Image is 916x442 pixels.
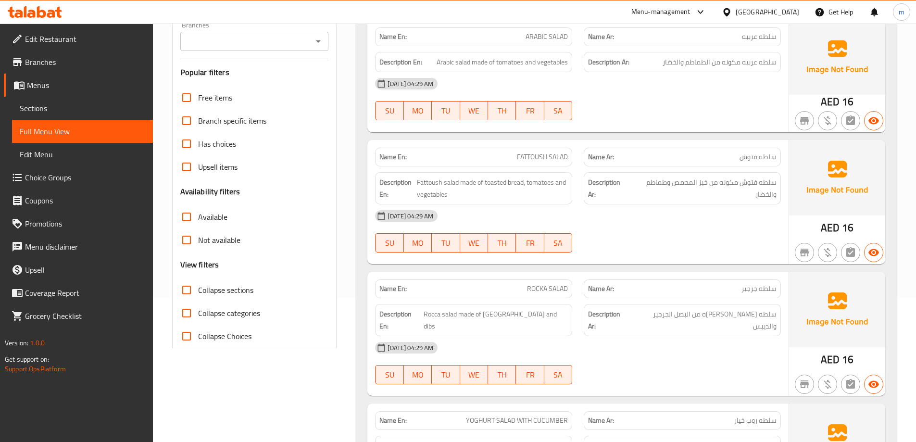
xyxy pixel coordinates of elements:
span: Coupons [25,195,145,206]
span: WE [464,236,484,250]
button: TU [432,365,460,384]
button: SA [544,101,572,120]
span: سلطه جرجير [741,284,777,294]
span: Collapse sections [198,284,253,296]
button: SU [375,233,403,253]
button: TH [488,101,516,120]
span: Arabic salad made of tomatoes and vegetables [437,56,568,68]
button: SU [375,101,403,120]
strong: Name Ar: [588,32,614,42]
a: Choice Groups [4,166,153,189]
a: Coupons [4,189,153,212]
button: SU [375,365,403,384]
strong: Name En: [379,284,407,294]
span: Upsell [25,264,145,276]
span: FR [520,104,540,118]
span: Has choices [198,138,236,150]
span: [DATE] 04:29 AM [384,343,437,353]
button: FR [516,101,544,120]
span: AED [821,350,840,369]
span: Full Menu View [20,126,145,137]
a: Edit Restaurant [4,27,153,51]
span: FATTOUSH SALAD [517,152,568,162]
span: Menus [27,79,145,91]
span: m [899,7,904,17]
span: Get support on: [5,353,49,366]
span: TH [492,368,512,382]
strong: Description Ar: [588,56,629,68]
span: WE [464,104,484,118]
span: SA [548,104,568,118]
span: Branches [25,56,145,68]
span: Grocery Checklist [25,310,145,322]
strong: Name Ar: [588,416,614,426]
span: MO [408,104,428,118]
span: Collapse Choices [198,330,251,342]
span: سلطه روب خيار [734,416,777,426]
strong: Description Ar: [588,308,628,332]
span: Version: [5,337,28,349]
button: FR [516,365,544,384]
span: TU [436,236,456,250]
button: Not branch specific item [795,111,814,130]
button: Purchased item [818,243,837,262]
button: FR [516,233,544,253]
strong: Name En: [379,32,407,42]
a: Full Menu View [12,120,153,143]
span: SA [548,236,568,250]
span: Sections [20,102,145,114]
span: SU [379,368,400,382]
span: Available [198,211,227,223]
div: Menu-management [631,6,690,18]
img: Ae5nvW7+0k+MAAAAAElFTkSuQmCC [789,272,885,347]
a: Sections [12,97,153,120]
span: 1.0.0 [30,337,45,349]
button: Available [864,111,883,130]
button: Not branch specific item [795,243,814,262]
a: Upsell [4,258,153,281]
a: Menu disclaimer [4,235,153,258]
span: TH [492,236,512,250]
a: Coverage Report [4,281,153,304]
span: Edit Restaurant [25,33,145,45]
button: TU [432,101,460,120]
span: Coverage Report [25,287,145,299]
strong: Name Ar: [588,152,614,162]
span: ROCKA SALAD [527,284,568,294]
span: Free items [198,92,232,103]
span: YOGHURT SALAD WITH CUCUMBER [466,416,568,426]
img: Ae5nvW7+0k+MAAAAAElFTkSuQmCC [789,140,885,215]
span: سلطه عربيه [742,32,777,42]
button: TH [488,365,516,384]
button: Not has choices [841,375,860,394]
strong: Description Ar: [588,177,628,200]
a: Edit Menu [12,143,153,166]
a: Menus [4,74,153,97]
button: Available [864,375,883,394]
button: TH [488,233,516,253]
strong: Description En: [379,177,415,200]
button: WE [460,233,488,253]
span: TU [436,104,456,118]
button: MO [404,365,432,384]
span: [DATE] 04:29 AM [384,212,437,221]
span: Rocca salad made of Rocca onions and dibs [424,308,568,332]
span: Promotions [25,218,145,229]
button: Available [864,243,883,262]
span: TU [436,368,456,382]
a: Promotions [4,212,153,235]
button: WE [460,365,488,384]
span: FR [520,236,540,250]
a: Grocery Checklist [4,304,153,328]
span: سلطه فتوش مكونه من خبز المحمص وطماطم والخضار [630,177,777,200]
span: Branch specific items [198,115,266,126]
span: Upsell items [198,161,238,173]
span: Fattoush salad made of toasted bread, tomatoes and vegetables [417,177,568,200]
strong: Name Ar: [588,284,614,294]
button: TU [432,233,460,253]
span: [DATE] 04:29 AM [384,79,437,88]
a: Branches [4,51,153,74]
span: FR [520,368,540,382]
span: Collapse categories [198,307,260,319]
button: MO [404,233,432,253]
